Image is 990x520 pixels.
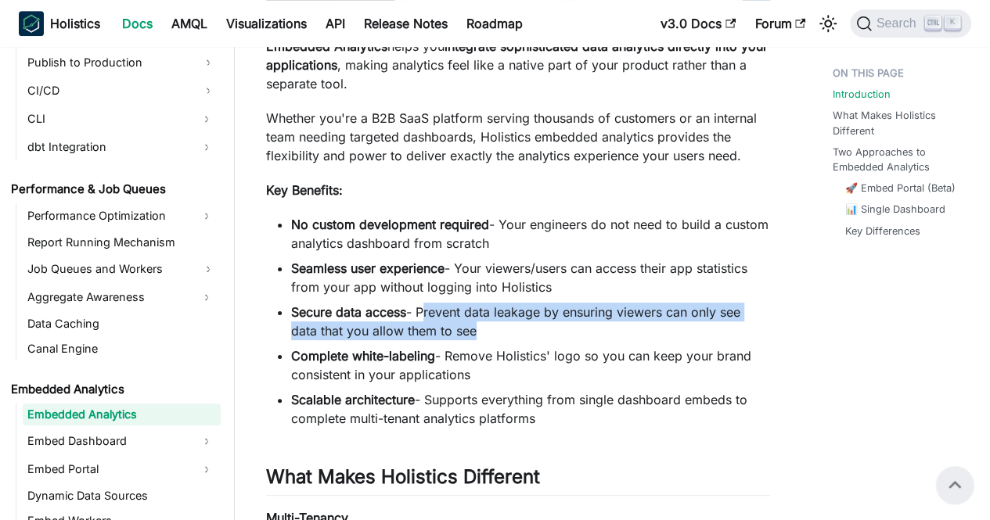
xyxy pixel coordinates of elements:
a: v3.0 Docs [651,11,745,36]
strong: No custom development required [291,217,489,232]
li: - Supports everything from single dashboard embeds to complete multi-tenant analytics platforms [291,390,770,428]
span: Search [872,16,926,30]
a: CI/CD [23,78,221,103]
a: 📊 Single Dashboard [845,202,945,217]
strong: Complete white-labeling [291,348,435,364]
li: - Your viewers/users can access their app statistics from your app without logging into Holistics [291,259,770,296]
button: Expand sidebar category 'Aggregate Awareness' [193,285,221,310]
a: What Makes Holistics Different [833,108,965,138]
a: Key Differences [845,224,920,238]
li: - Prevent data leakage by ensuring viewers can only see data that you allow them to see [291,303,770,340]
b: Holistics [50,14,100,33]
a: Dynamic Data Sources [23,485,221,507]
button: Switch between dark and light mode (currently light mode) [815,11,841,36]
kbd: K [945,16,960,30]
strong: Secure data access [291,304,406,320]
button: Expand sidebar category 'Embed Portal' [193,457,221,482]
button: Scroll back to top [936,466,974,504]
a: dbt Integration [23,134,193,160]
strong: Scalable architecture [291,392,415,407]
a: Performance Optimization [23,203,193,228]
a: Data Caching [23,313,221,335]
li: - Remove Holistics' logo so you can keep your brand consistent in your applications [291,346,770,384]
a: Publish to Production [23,50,221,75]
a: Forum [745,11,815,36]
button: Search (Ctrl+K) [850,9,971,38]
a: Release Notes [355,11,457,36]
p: helps you , making analytics feel like a native part of your product rather than a separate tool. [266,37,770,93]
button: Expand sidebar category 'dbt Integration' [193,134,221,160]
a: Embed Portal [23,457,193,482]
p: Whether you're a B2B SaaS platform serving thousands of customers or an internal team needing tar... [266,109,770,165]
button: Expand sidebar category 'CLI' [193,106,221,131]
a: AMQL [162,11,217,36]
a: CLI [23,106,193,131]
a: Embed Dashboard [23,429,193,454]
a: Job Queues and Workers [23,256,221,282]
a: Two Approaches to Embedded Analytics [833,145,965,174]
button: Expand sidebar category 'Embed Dashboard' [193,429,221,454]
a: HolisticsHolistics [19,11,100,36]
a: API [316,11,355,36]
a: Embedded Analytics [6,378,221,400]
a: Performance & Job Queues [6,178,221,200]
a: Roadmap [457,11,532,36]
a: Docs [113,11,162,36]
button: Expand sidebar category 'Performance Optimization' [193,203,221,228]
a: Canal Engine [23,338,221,360]
h2: What Makes Holistics Different [266,465,770,495]
a: Visualizations [217,11,316,36]
a: Embedded Analytics [23,403,221,425]
a: 🚀 Embed Portal (Beta) [845,181,956,195]
a: Aggregate Awareness [23,285,193,310]
a: Report Running Mechanism [23,231,221,253]
img: Holistics [19,11,44,36]
strong: Seamless user experience [291,260,445,276]
strong: Key Benefits: [266,182,343,198]
li: - Your engineers do not need to build a custom analytics dashboard from scratch [291,215,770,253]
a: Introduction [833,87,891,102]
